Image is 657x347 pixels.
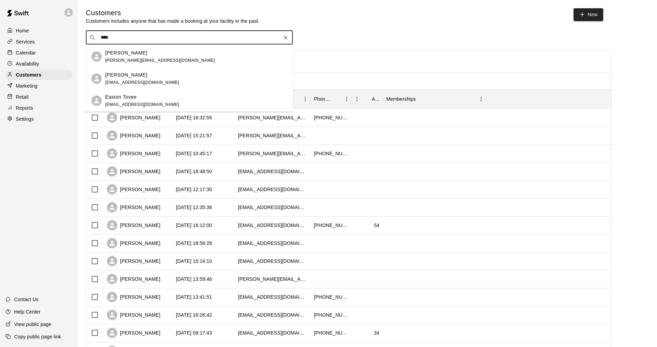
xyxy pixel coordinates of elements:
[14,308,40,315] p: Help Center
[235,89,310,109] div: Email
[476,94,486,104] button: Menu
[16,71,41,78] p: Customers
[238,240,307,247] div: fairbob123@hotmail.ca
[238,311,307,318] div: jenkoala@hotmail.com
[416,94,426,104] button: Sort
[16,105,33,111] p: Reports
[14,296,39,303] p: Contact Us
[238,114,307,121] div: sheri@sheribird.com
[105,93,137,101] p: Easton Tovee
[6,59,72,69] a: Availability
[352,89,383,109] div: Age
[176,114,212,121] div: 2025-08-19 16:32:55
[107,256,160,266] div: [PERSON_NAME]
[238,132,307,139] div: ryan_donkers@hotmail.com
[105,102,179,107] span: [EMAIL_ADDRESS][DOMAIN_NAME]
[281,33,290,42] button: Clear
[238,222,307,229] div: mleng2@hotmail.com
[105,71,147,79] p: [PERSON_NAME]
[107,328,160,338] div: [PERSON_NAME]
[16,49,36,56] p: Calendar
[238,294,307,300] div: matsonally12@gmail.com
[6,37,72,47] a: Services
[16,60,39,67] p: Availability
[16,38,35,45] p: Services
[107,310,160,320] div: [PERSON_NAME]
[6,81,72,91] a: Marketing
[238,168,307,175] div: rsweeney15@gmail.com
[176,311,212,318] div: 2025-08-10 16:26:42
[314,150,348,157] div: +14168448063
[332,94,341,104] button: Sort
[176,329,212,336] div: 2025-08-09 09:17:43
[310,89,352,109] div: Phone Number
[176,186,212,193] div: 2025-08-16 12:17:30
[86,31,293,44] div: Search customers by name or email
[91,96,102,106] div: Easton Tovee
[314,329,348,336] div: +17053350994
[16,82,38,89] p: Marketing
[176,132,212,139] div: 2025-08-19 15:21:57
[6,92,72,102] a: Retail
[238,258,307,265] div: clarkwestcot@cwcpa.ca
[300,94,310,104] button: Menu
[6,114,72,124] a: Settings
[107,130,160,141] div: [PERSON_NAME]
[107,220,160,230] div: [PERSON_NAME]
[341,94,352,104] button: Menu
[176,168,212,175] div: 2025-08-16 18:48:50
[105,58,215,63] span: [PERSON_NAME][EMAIL_ADDRESS][DOMAIN_NAME]
[362,94,372,104] button: Sort
[574,8,603,21] a: New
[16,27,29,34] p: Home
[176,276,212,282] div: 2025-08-11 13:59:46
[374,329,379,336] div: 34
[176,240,212,247] div: 2025-08-13 18:56:28
[86,8,260,18] h5: Customers
[91,51,102,62] div: Dave Maloney
[238,150,307,157] div: kate_steele@rogers.com
[107,238,160,248] div: [PERSON_NAME]
[314,89,332,109] div: Phone Number
[6,103,72,113] a: Reports
[107,166,160,177] div: [PERSON_NAME]
[6,26,72,36] a: Home
[238,186,307,193] div: kanehengry0789@gmail.com
[107,184,160,195] div: [PERSON_NAME]
[107,112,160,123] div: [PERSON_NAME]
[352,94,362,104] button: Menu
[176,204,212,211] div: 2025-08-15 12:35:38
[238,276,307,282] div: jeffchofman@hotmail.com
[314,311,348,318] div: +17057875200
[372,89,379,109] div: Age
[107,292,160,302] div: [PERSON_NAME]
[14,333,61,340] p: Copy public page link
[314,222,348,229] div: +17056410696
[14,321,51,328] p: View public page
[314,294,348,300] div: +17053807712
[107,202,160,212] div: [PERSON_NAME]
[176,258,212,265] div: 2025-08-12 15:14:10
[6,70,72,80] a: Customers
[238,204,307,211] div: michaelferrari@hunterelectric.ca
[86,18,260,24] p: Customers includes anyone that has made a booking at your facility in the past.
[386,89,416,109] div: Memberships
[314,114,348,121] div: +14164737720
[105,80,179,85] span: [EMAIL_ADDRESS][DOMAIN_NAME]
[107,274,160,284] div: [PERSON_NAME]
[176,294,212,300] div: 2025-08-11 13:41:51
[16,116,34,122] p: Settings
[16,93,29,100] p: Retail
[6,48,72,58] a: Calendar
[105,49,147,57] p: [PERSON_NAME]
[176,222,212,229] div: 2025-08-14 16:12:00
[383,89,486,109] div: Memberships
